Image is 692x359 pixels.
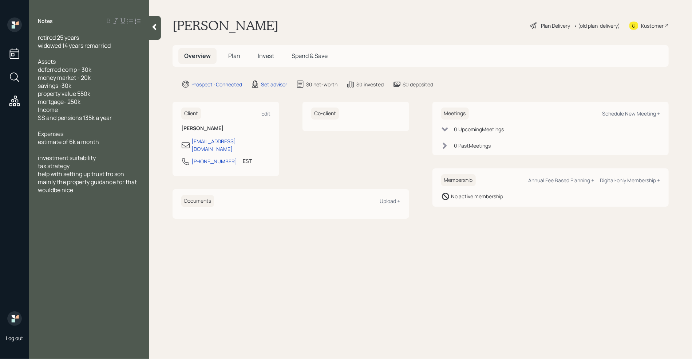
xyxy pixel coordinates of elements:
span: Income [38,106,58,114]
span: Assets [38,58,56,66]
div: Schedule New Meeting + [602,110,660,117]
span: widowed 14 years remarried [38,42,111,50]
div: Log out [6,335,23,342]
span: Plan [228,52,240,60]
h6: Documents [181,195,214,207]
div: Kustomer [641,22,664,30]
span: SS and pensions 135k a year [38,114,112,122]
div: Edit [261,110,270,117]
div: Upload + [380,198,400,204]
span: estimate of 6k a month [38,138,99,146]
div: 0 Past Meeting s [454,142,491,149]
span: tax strategy [38,162,70,170]
div: Plan Delivery [541,22,570,30]
span: Overview [184,52,211,60]
h6: Membership [441,174,476,186]
h6: Meetings [441,108,469,120]
span: Spend & Save [292,52,328,60]
label: Notes [38,17,53,25]
div: $0 deposited [403,81,433,88]
div: 0 Upcoming Meeting s [454,125,504,133]
img: retirable_logo.png [7,311,22,326]
span: Expenses [38,130,63,138]
span: money market - 20k [38,74,91,82]
h6: Client [181,108,201,120]
div: $0 net-worth [306,81,337,88]
div: Set advisor [261,81,287,88]
span: help with setting up trust fro son mainly the property guidance for that wouldbe nice [38,170,138,194]
div: No active membership [451,192,503,200]
div: $0 invested [356,81,384,88]
div: • (old plan-delivery) [574,22,620,30]
h1: [PERSON_NAME] [173,17,278,34]
span: Invest [258,52,274,60]
div: [PHONE_NUMBER] [191,157,237,165]
div: Prospect · Connected [191,81,242,88]
div: [EMAIL_ADDRESS][DOMAIN_NAME] [191,137,270,153]
h6: Co-client [311,108,339,120]
div: Digital-only Membership + [600,177,660,184]
div: Annual Fee Based Planning + [528,177,594,184]
span: property value 550k [38,90,90,98]
span: savings -30k [38,82,71,90]
span: deferred comp - 30k [38,66,91,74]
span: retired 25 years [38,34,79,42]
span: mortgage- 250k [38,98,80,106]
span: investment suitability [38,154,96,162]
div: EST [243,157,252,165]
h6: [PERSON_NAME] [181,125,270,132]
